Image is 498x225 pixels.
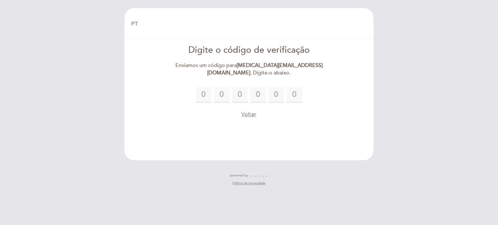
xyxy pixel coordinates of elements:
div: Enviamos um código para . Digite-o abaixo. [175,62,324,77]
input: 0 [250,87,266,103]
a: powered by [230,173,268,178]
div: Digite o código de verificação [175,44,324,57]
img: MEITRE [250,174,268,177]
strong: [MEDICAL_DATA][EMAIL_ADDRESS][DOMAIN_NAME] [207,62,323,76]
input: 0 [232,87,248,103]
input: 0 [214,87,230,103]
button: Voltar [241,110,256,118]
span: powered by [230,173,248,178]
input: 0 [196,87,211,103]
input: 0 [268,87,284,103]
input: 0 [287,87,302,103]
a: Política de privacidade [232,181,266,186]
